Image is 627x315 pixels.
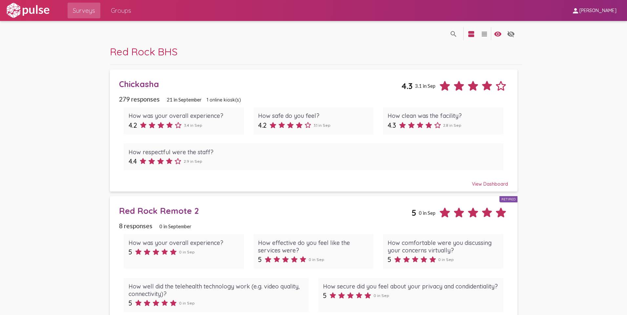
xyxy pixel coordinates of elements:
[438,257,454,262] span: 0 in Sep
[465,27,478,40] button: language
[106,3,136,18] a: Groups
[68,3,100,18] a: Surveys
[401,81,413,91] span: 4.3
[478,27,491,40] button: language
[388,255,391,264] span: 5
[419,210,435,216] span: 0 in Sep
[388,121,396,129] span: 4.3
[258,255,262,264] span: 5
[443,123,461,128] span: 2.8 in Sep
[499,196,517,202] div: Retired
[412,208,416,218] span: 5
[467,30,475,38] mat-icon: language
[110,69,517,192] a: Chickasha4.33.1 in Sep279 responses21 in September1 online kiosk(s)How was your overall experienc...
[119,95,160,103] span: 279 responses
[566,4,622,16] button: [PERSON_NAME]
[258,121,267,129] span: 4.2
[309,257,324,262] span: 0 in Sep
[323,291,327,300] span: 5
[207,97,241,103] span: 1 online kiosk(s)
[179,301,195,306] span: 0 in Sep
[129,239,239,247] div: How was your overall experience?
[119,79,401,89] div: Chickasha
[129,112,239,120] div: How was your overall experience?
[313,123,331,128] span: 3.1 in Sep
[504,27,517,40] button: language
[119,206,412,216] div: Red Rock Remote 2
[111,5,131,16] span: Groups
[480,30,488,38] mat-icon: language
[184,159,202,164] span: 2.9 in Sep
[415,83,435,89] span: 3.1 in Sep
[388,112,498,120] div: How clean was the facility?
[129,148,499,156] div: How respectful were the staff?
[184,123,202,128] span: 3.4 in Sep
[73,5,95,16] span: Surveys
[167,97,202,102] span: 21 in September
[258,239,369,254] div: How effective do you feel like the services were?
[450,30,457,38] mat-icon: language
[129,299,132,307] span: 5
[258,112,369,120] div: How safe do you feel?
[129,248,132,256] span: 5
[374,293,389,298] span: 0 in Sep
[5,2,51,19] img: white-logo.svg
[159,223,192,229] span: 0 in September
[491,27,504,40] button: language
[494,30,502,38] mat-icon: language
[179,250,195,254] span: 0 in Sep
[323,283,499,290] div: How secure did you feel about your privacy and condidentiality?
[129,121,137,129] span: 4.2
[388,239,498,254] div: How comfortable were you discussing your concerns virtually?
[579,8,617,14] span: [PERSON_NAME]
[129,283,304,298] div: How well did the telehealth technology work (e.g. video quality, connectivity)?
[119,222,152,230] span: 8 responses
[129,157,137,165] span: 4.4
[507,30,515,38] mat-icon: language
[447,27,460,40] button: language
[572,7,579,15] mat-icon: person
[119,175,508,187] div: View Dashboard
[110,45,177,58] span: Red Rock BHS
